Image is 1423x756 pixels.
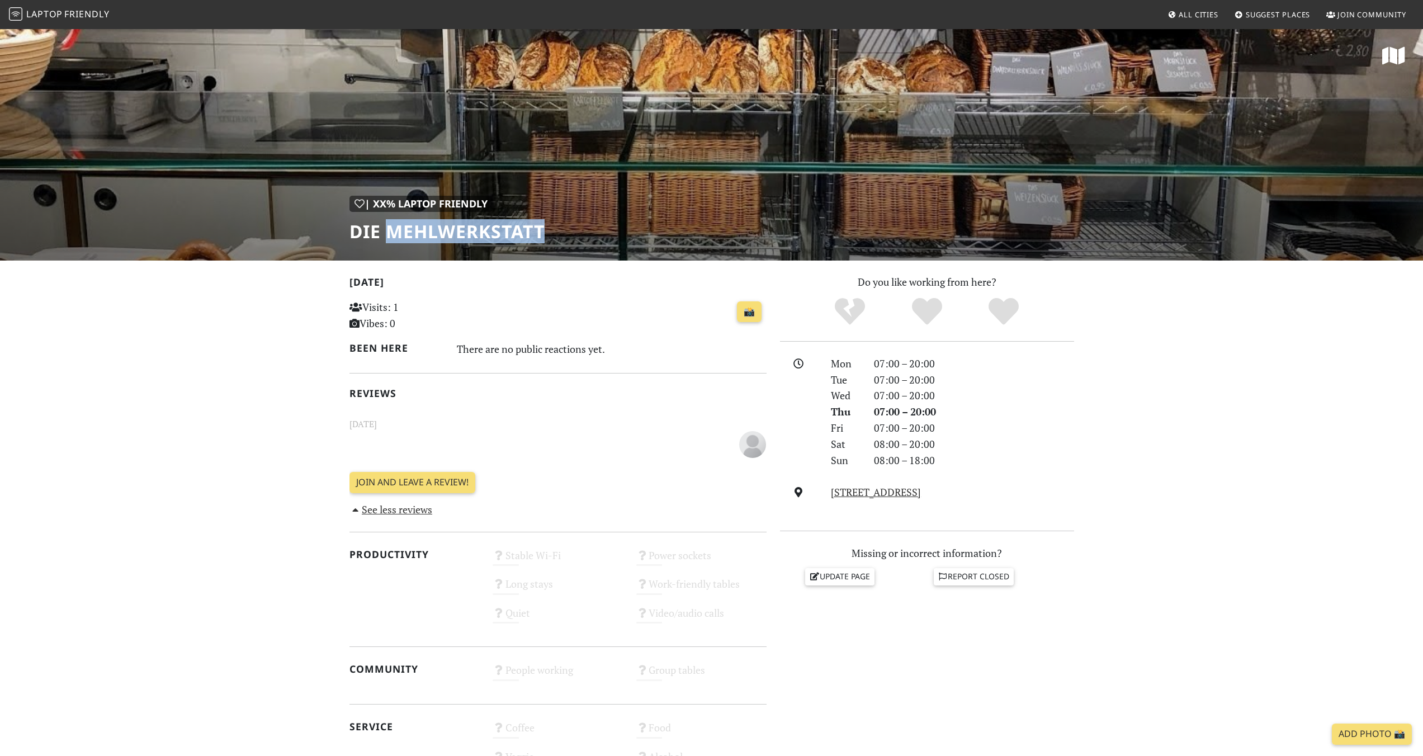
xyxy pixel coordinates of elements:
[486,546,630,575] div: Stable Wi-Fi
[805,568,874,585] a: Update page
[824,420,867,436] div: Fri
[867,404,1081,420] div: 07:00 – 20:00
[739,431,766,458] img: blank-535327c66bd565773addf3077783bbfce4b00ec00e9fd257753287c682c7fa38.png
[349,503,433,516] a: See less reviews
[831,485,921,499] a: [STREET_ADDRESS]
[349,721,480,733] h2: Service
[349,196,493,212] div: | XX% Laptop Friendly
[9,5,110,25] a: LaptopFriendly LaptopFriendly
[867,388,1081,404] div: 07:00 – 20:00
[630,546,773,575] div: Power sockets
[780,545,1074,561] p: Missing or incorrect information?
[26,8,63,20] span: Laptop
[824,356,867,372] div: Mon
[349,342,444,354] h2: Been here
[811,296,888,327] div: No
[349,663,480,675] h2: Community
[1179,10,1218,20] span: All Cities
[867,436,1081,452] div: 08:00 – 20:00
[64,8,109,20] span: Friendly
[1337,10,1406,20] span: Join Community
[888,296,966,327] div: Yes
[1322,4,1411,25] a: Join Community
[824,452,867,469] div: Sun
[630,604,773,632] div: Video/audio calls
[867,420,1081,436] div: 07:00 – 20:00
[1230,4,1315,25] a: Suggest Places
[349,388,767,399] h2: Reviews
[867,356,1081,372] div: 07:00 – 20:00
[349,221,545,242] h1: Die Mehlwerkstatt
[343,417,773,431] small: [DATE]
[630,661,773,689] div: Group tables
[1163,4,1223,25] a: All Cities
[349,549,480,560] h2: Productivity
[824,372,867,388] div: Tue
[349,276,767,292] h2: [DATE]
[780,274,1074,290] p: Do you like working from here?
[486,719,630,747] div: Coffee
[934,568,1014,585] a: Report closed
[630,575,773,603] div: Work-friendly tables
[457,340,767,358] div: There are no public reactions yet.
[824,404,867,420] div: Thu
[486,661,630,689] div: People working
[486,604,630,632] div: Quiet
[1246,10,1311,20] span: Suggest Places
[824,388,867,404] div: Wed
[867,452,1081,469] div: 08:00 – 18:00
[739,437,766,450] span: Anonymous
[9,7,22,21] img: LaptopFriendly
[486,575,630,603] div: Long stays
[965,296,1042,327] div: Definitely!
[824,436,867,452] div: Sat
[867,372,1081,388] div: 07:00 – 20:00
[630,719,773,747] div: Food
[349,472,475,493] a: Join and leave a review!
[737,301,762,323] a: 📸
[349,299,480,332] p: Visits: 1 Vibes: 0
